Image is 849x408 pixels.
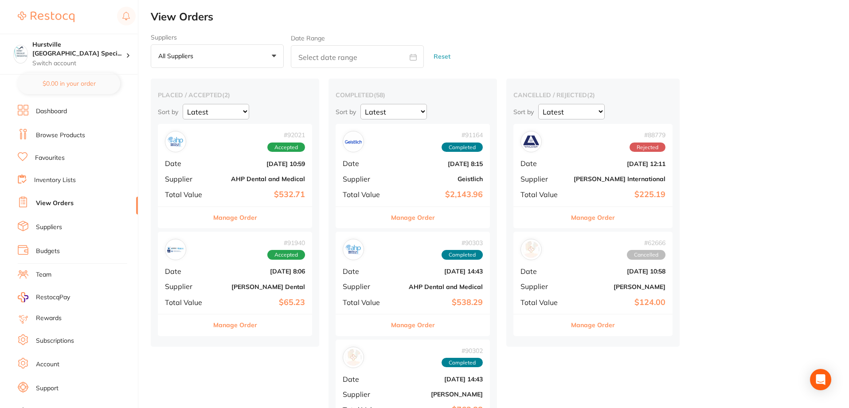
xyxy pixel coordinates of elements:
[343,159,387,167] span: Date
[630,131,665,139] span: # 88779
[394,175,483,182] b: Geistlich
[520,298,567,306] span: Total Value
[520,267,567,275] span: Date
[267,250,305,260] span: Accepted
[36,384,59,393] a: Support
[394,298,483,307] b: $538.29
[574,268,665,275] b: [DATE] 10:58
[151,34,284,41] label: Suppliers
[431,45,453,68] button: Reset
[165,298,209,306] span: Total Value
[574,175,665,182] b: [PERSON_NAME] International
[571,314,615,336] button: Manage Order
[165,267,209,275] span: Date
[336,91,490,99] h2: completed ( 58 )
[216,160,305,167] b: [DATE] 10:59
[336,108,356,116] p: Sort by
[442,250,483,260] span: Completed
[343,282,387,290] span: Supplier
[216,175,305,182] b: AHP Dental and Medical
[167,241,184,258] img: Erskine Dental
[213,207,257,228] button: Manage Order
[345,241,362,258] img: AHP Dental and Medical
[394,283,483,290] b: AHP Dental and Medical
[32,59,126,68] p: Switch account
[523,241,540,258] img: Henry Schein Halas
[32,40,126,58] h4: Hurstville Sydney Specialist Periodontics
[442,358,483,368] span: Completed
[18,12,74,22] img: Restocq Logo
[158,124,312,228] div: AHP Dental and Medical#92021AcceptedDate[DATE] 10:59SupplierAHP Dental and MedicalTotal Value$532...
[167,133,184,150] img: AHP Dental and Medical
[442,131,483,139] span: # 91164
[442,347,483,354] span: # 90302
[213,314,257,336] button: Manage Order
[18,73,120,94] button: $0.00 in your order
[520,159,567,167] span: Date
[158,108,178,116] p: Sort by
[520,190,567,198] span: Total Value
[630,143,665,152] span: Rejected
[216,283,305,290] b: [PERSON_NAME] Dental
[343,390,387,398] span: Supplier
[574,160,665,167] b: [DATE] 12:11
[574,190,665,199] b: $225.19
[36,107,67,116] a: Dashboard
[627,239,665,246] span: # 62666
[345,133,362,150] img: Geistlich
[345,349,362,366] img: Henry Schein Halas
[36,337,74,345] a: Subscriptions
[34,176,76,185] a: Inventory Lists
[513,91,673,99] h2: cancelled / rejected ( 2 )
[394,376,483,383] b: [DATE] 14:43
[158,91,312,99] h2: placed / accepted ( 2 )
[394,391,483,398] b: [PERSON_NAME]
[165,159,209,167] span: Date
[158,52,197,60] p: All suppliers
[523,133,540,150] img: Livingstone International
[36,131,85,140] a: Browse Products
[165,282,209,290] span: Supplier
[216,298,305,307] b: $65.23
[267,131,305,139] span: # 92021
[36,360,59,369] a: Account
[216,268,305,275] b: [DATE] 8:06
[391,207,435,228] button: Manage Order
[391,314,435,336] button: Manage Order
[18,292,28,302] img: RestocqPay
[343,175,387,183] span: Supplier
[158,232,312,336] div: Erskine Dental#91940AcceptedDate[DATE] 8:06Supplier[PERSON_NAME] DentalTotal Value$65.23Manage Order
[574,283,665,290] b: [PERSON_NAME]
[627,250,665,260] span: Cancelled
[267,239,305,246] span: # 91940
[394,160,483,167] b: [DATE] 8:15
[14,45,27,59] img: Hurstville Sydney Specialist Periodontics
[343,375,387,383] span: Date
[394,190,483,199] b: $2,143.96
[291,35,325,42] label: Date Range
[810,369,831,390] div: Open Intercom Messenger
[513,108,534,116] p: Sort by
[343,267,387,275] span: Date
[216,190,305,199] b: $532.71
[36,293,70,302] span: RestocqPay
[151,44,284,68] button: All suppliers
[343,190,387,198] span: Total Value
[36,247,60,256] a: Budgets
[35,154,65,162] a: Favourites
[36,314,62,323] a: Rewards
[165,175,209,183] span: Supplier
[520,282,567,290] span: Supplier
[151,11,849,23] h2: View Orders
[291,45,424,68] input: Select date range
[36,223,62,232] a: Suppliers
[442,143,483,152] span: Completed
[574,298,665,307] b: $124.00
[571,207,615,228] button: Manage Order
[394,268,483,275] b: [DATE] 14:43
[442,239,483,246] span: # 90303
[18,292,70,302] a: RestocqPay
[36,270,51,279] a: Team
[343,298,387,306] span: Total Value
[36,199,74,208] a: View Orders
